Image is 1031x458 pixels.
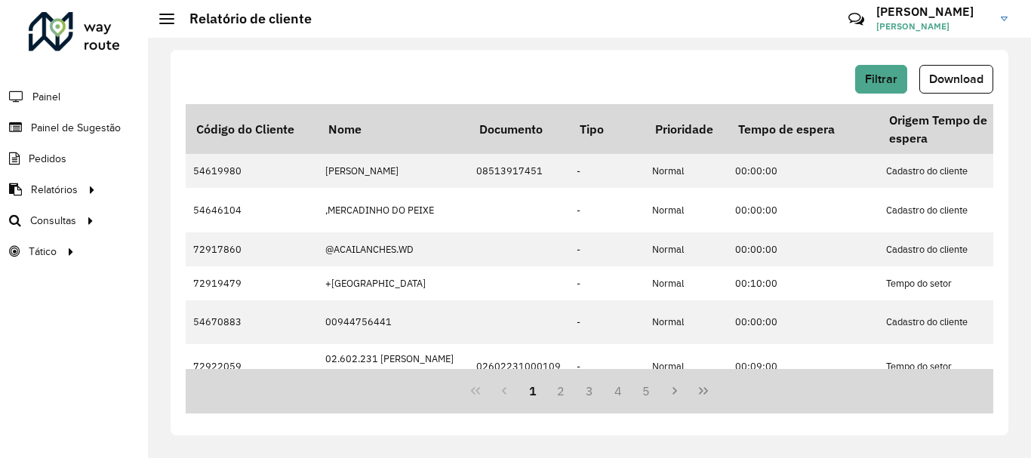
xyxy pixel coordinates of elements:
[879,266,1029,300] td: Tempo do setor
[660,377,689,405] button: Next Page
[728,300,879,344] td: 00:00:00
[186,300,318,344] td: 54670883
[186,232,318,266] td: 72917860
[469,104,569,154] th: Documento
[728,188,879,232] td: 00:00:00
[645,104,728,154] th: Prioridade
[575,377,604,405] button: 3
[318,266,469,300] td: +[GEOGRAPHIC_DATA]
[318,344,469,388] td: 02.602.231 [PERSON_NAME][GEOGRAPHIC_DATA]
[645,232,728,266] td: Normal
[32,89,60,105] span: Painel
[645,300,728,344] td: Normal
[645,188,728,232] td: Normal
[546,377,575,405] button: 2
[728,266,879,300] td: 00:10:00
[645,266,728,300] td: Normal
[879,104,1029,154] th: Origem Tempo de espera
[855,65,907,94] button: Filtrar
[840,3,873,35] a: Contato Rápido
[186,344,318,388] td: 72922059
[30,213,76,229] span: Consultas
[569,232,645,266] td: -
[318,300,469,344] td: 00944756441
[689,377,718,405] button: Last Page
[318,154,469,188] td: [PERSON_NAME]
[569,300,645,344] td: -
[876,20,989,33] span: [PERSON_NAME]
[728,344,879,388] td: 00:09:00
[728,104,879,154] th: Tempo de espera
[604,377,632,405] button: 4
[879,188,1029,232] td: Cadastro do cliente
[569,188,645,232] td: -
[569,154,645,188] td: -
[879,344,1029,388] td: Tempo do setor
[186,188,318,232] td: 54646104
[569,104,645,154] th: Tipo
[645,344,728,388] td: Normal
[186,154,318,188] td: 54619980
[632,377,661,405] button: 5
[31,182,78,198] span: Relatórios
[469,344,569,388] td: 02602231000109
[919,65,993,94] button: Download
[318,232,469,266] td: @ACAILANCHES.WD
[876,5,989,19] h3: [PERSON_NAME]
[469,154,569,188] td: 08513917451
[519,377,547,405] button: 1
[929,72,983,85] span: Download
[186,266,318,300] td: 72919479
[728,232,879,266] td: 00:00:00
[318,188,469,232] td: ,MERCADINHO DO PEIXE
[569,266,645,300] td: -
[174,11,312,27] h2: Relatório de cliente
[186,104,318,154] th: Código do Cliente
[569,344,645,388] td: -
[31,120,121,136] span: Painel de Sugestão
[29,151,66,167] span: Pedidos
[29,244,57,260] span: Tático
[318,104,469,154] th: Nome
[645,154,728,188] td: Normal
[865,72,897,85] span: Filtrar
[728,154,879,188] td: 00:00:00
[879,232,1029,266] td: Cadastro do cliente
[879,300,1029,344] td: Cadastro do cliente
[879,154,1029,188] td: Cadastro do cliente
